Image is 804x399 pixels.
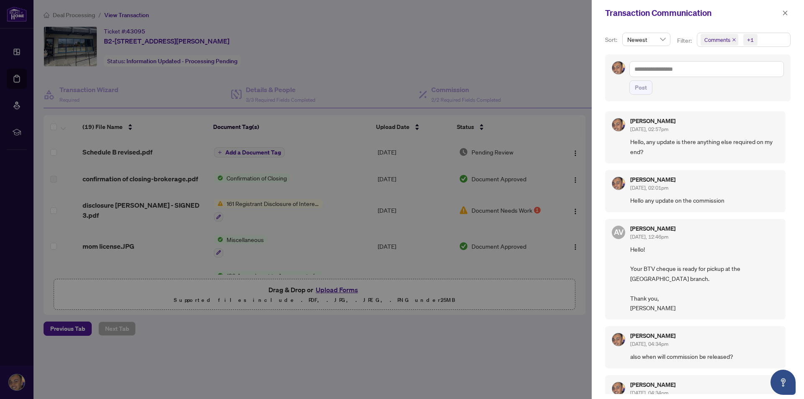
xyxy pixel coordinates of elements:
[630,118,675,124] h5: [PERSON_NAME]
[630,226,675,232] h5: [PERSON_NAME]
[612,62,625,74] img: Profile Icon
[612,118,625,131] img: Profile Icon
[782,10,788,16] span: close
[612,333,625,346] img: Profile Icon
[629,80,652,95] button: Post
[630,177,675,183] h5: [PERSON_NAME]
[630,390,668,396] span: [DATE], 04:34pm
[732,38,736,42] span: close
[630,185,668,191] span: [DATE], 02:01pm
[770,370,796,395] button: Open asap
[677,36,693,45] p: Filter:
[630,333,675,339] h5: [PERSON_NAME]
[612,177,625,190] img: Profile Icon
[630,137,779,157] span: Hello, any update is there anything else required on my end?
[630,126,668,132] span: [DATE], 02:57pm
[747,36,754,44] div: +1
[630,245,779,313] span: Hello! Your BTV cheque is ready for pickup at the [GEOGRAPHIC_DATA] branch. Thank you, [PERSON_NAME]
[630,196,779,205] span: Hello any update on the commission
[630,234,668,240] span: [DATE], 12:46pm
[612,382,625,395] img: Profile Icon
[605,35,619,44] p: Sort:
[630,352,779,361] span: also when will commission be released?
[701,34,738,46] span: Comments
[605,7,780,19] div: Transaction Communication
[614,226,624,238] span: AV
[704,36,730,44] span: Comments
[630,382,675,388] h5: [PERSON_NAME]
[630,341,668,347] span: [DATE], 04:34pm
[627,33,665,46] span: Newest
